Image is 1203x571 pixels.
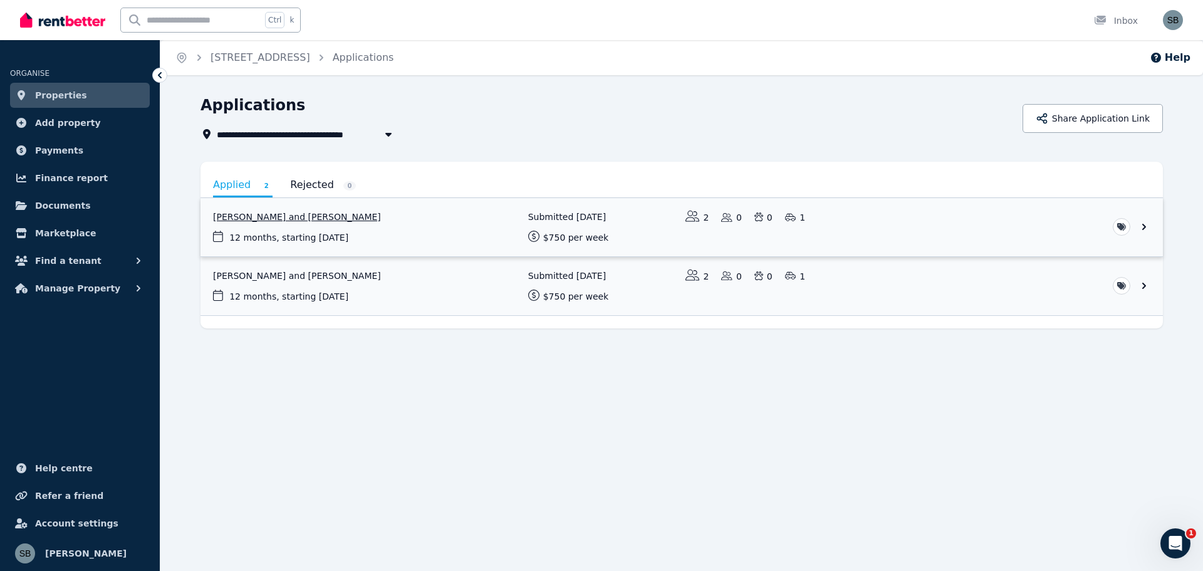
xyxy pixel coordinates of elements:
a: Add property [10,110,150,135]
a: Account settings [10,511,150,536]
span: Find a tenant [35,253,102,268]
iframe: Intercom live chat [1160,528,1190,558]
span: 0 [343,181,356,191]
a: View application: Hoi Ying Chan and Sifan Cai [200,198,1163,256]
img: Sam Berrell [15,543,35,563]
span: Help centre [35,461,93,476]
a: Refer a friend [10,483,150,508]
div: Inbox [1094,14,1138,27]
nav: Breadcrumb [160,40,409,75]
span: Account settings [35,516,118,531]
span: Marketplace [35,226,96,241]
span: Ctrl [265,12,284,28]
a: Applications [333,51,394,63]
button: Manage Property [10,276,150,301]
button: Find a tenant [10,248,150,273]
a: Applied [213,174,273,197]
a: View application: Sinead Burke and Sean Mc Inerney [200,257,1163,315]
button: Help [1150,50,1190,65]
span: 1 [1186,528,1196,538]
span: Payments [35,143,83,158]
a: Properties [10,83,150,108]
a: Help centre [10,456,150,481]
h1: Applications [200,95,305,115]
a: Payments [10,138,150,163]
span: [PERSON_NAME] [45,546,127,561]
span: Properties [35,88,87,103]
a: Documents [10,193,150,218]
img: RentBetter [20,11,105,29]
a: Marketplace [10,221,150,246]
a: [STREET_ADDRESS] [211,51,310,63]
button: Share Application Link [1023,104,1163,133]
span: ORGANISE [10,69,49,78]
a: Rejected [290,174,356,196]
span: Documents [35,198,91,213]
img: Sam Berrell [1163,10,1183,30]
a: Finance report [10,165,150,191]
span: Refer a friend [35,488,103,503]
span: 2 [260,181,273,191]
span: Add property [35,115,101,130]
span: Finance report [35,170,108,186]
span: Manage Property [35,281,120,296]
span: k [289,15,294,25]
